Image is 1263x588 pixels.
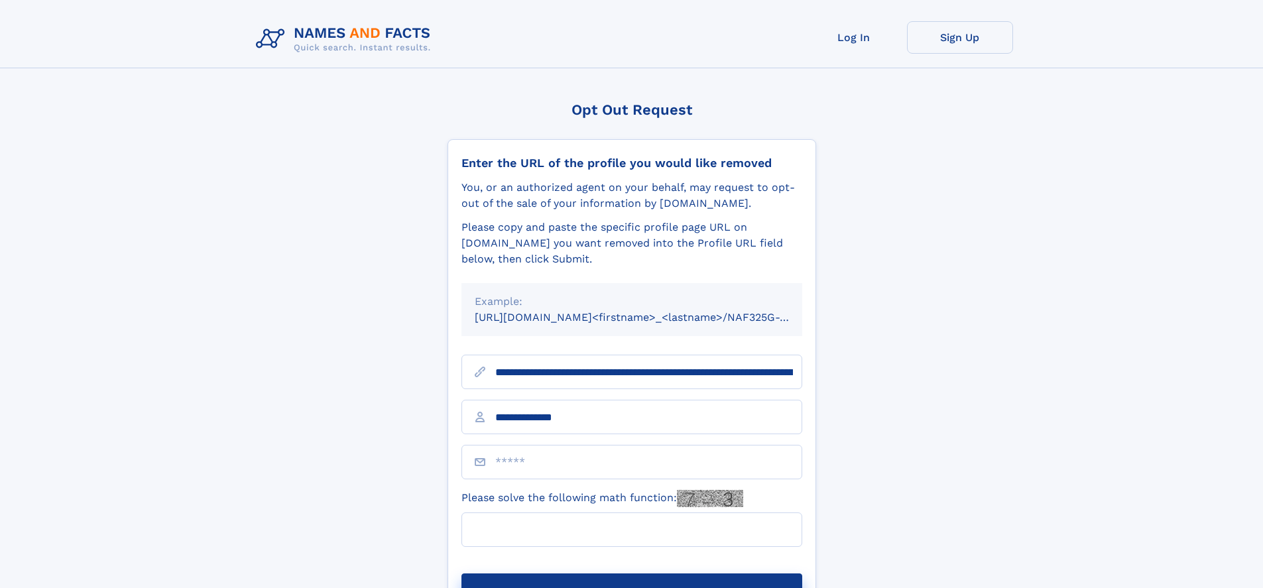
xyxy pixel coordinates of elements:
label: Please solve the following math function: [461,490,743,507]
a: Sign Up [907,21,1013,54]
div: You, or an authorized agent on your behalf, may request to opt-out of the sale of your informatio... [461,180,802,211]
div: Opt Out Request [448,101,816,118]
div: Example: [475,294,789,310]
small: [URL][DOMAIN_NAME]<firstname>_<lastname>/NAF325G-xxxxxxxx [475,311,827,323]
div: Enter the URL of the profile you would like removed [461,156,802,170]
a: Log In [801,21,907,54]
div: Please copy and paste the specific profile page URL on [DOMAIN_NAME] you want removed into the Pr... [461,219,802,267]
img: Logo Names and Facts [251,21,442,57]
